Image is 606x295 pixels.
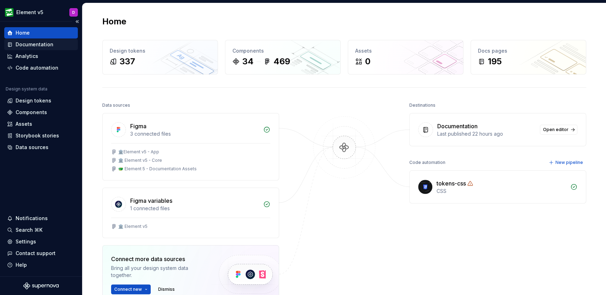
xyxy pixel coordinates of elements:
[4,95,78,106] a: Design tokens
[437,122,478,130] div: Documentation
[130,205,259,212] div: 1 connected files
[488,56,502,67] div: 195
[72,17,82,26] button: Collapse sidebar
[273,56,290,67] div: 469
[110,47,210,54] div: Design tokens
[4,51,78,62] a: Analytics
[540,125,577,135] a: Open editor
[102,40,218,75] a: Design tokens337
[547,158,586,167] button: New pipeline
[130,130,259,137] div: 3 connected files
[437,130,536,137] div: Last published 22 hours ago
[16,53,38,60] div: Analytics
[72,10,75,15] div: D
[16,109,47,116] div: Components
[16,41,53,48] div: Documentation
[437,188,566,195] div: CSS
[16,29,30,36] div: Home
[130,196,172,205] div: Figma variables
[130,122,146,130] div: Figma
[4,39,78,50] a: Documentation
[4,213,78,224] button: Notifications
[4,62,78,73] a: Code automation
[555,160,583,165] span: New pipeline
[111,284,151,294] button: Connect new
[471,40,586,75] a: Docs pages195
[4,224,78,236] button: Search ⌘K
[16,9,43,16] div: Element v5
[16,261,27,269] div: Help
[16,97,51,104] div: Design tokens
[365,56,370,67] div: 0
[16,144,48,151] div: Data sources
[1,5,81,20] button: Element v5D
[16,226,42,234] div: Search ⌘K
[4,27,78,39] a: Home
[543,127,569,132] span: Open editor
[118,224,148,229] div: 🏛️ Element v5
[16,120,32,128] div: Assets
[114,287,142,292] span: Connect new
[4,259,78,271] button: Help
[102,113,279,181] a: Figma3 connected files🏛️Element v5 - App🏛️ Element v5 - Core🐲 Element 5 - Documentation Assets
[16,250,56,257] div: Contact support
[225,40,341,75] a: Components34469
[16,238,36,245] div: Settings
[355,47,456,54] div: Assets
[118,158,162,163] div: 🏛️ Element v5 - Core
[16,132,59,139] div: Storybook stories
[102,16,126,27] h2: Home
[102,100,130,110] div: Data sources
[111,255,207,263] div: Connect more data sources
[348,40,463,75] a: Assets0
[4,236,78,247] a: Settings
[4,107,78,118] a: Components
[118,149,159,155] div: 🏛️Element v5 - App
[118,166,197,172] div: 🐲 Element 5 - Documentation Assets
[4,142,78,153] a: Data sources
[16,64,58,71] div: Code automation
[478,47,579,54] div: Docs pages
[4,130,78,141] a: Storybook stories
[5,8,13,17] img: a1163231-533e-497d-a445-0e6f5b523c07.png
[232,47,333,54] div: Components
[102,188,279,238] a: Figma variables1 connected files🏛️ Element v5
[155,284,178,294] button: Dismiss
[120,56,135,67] div: 337
[158,287,175,292] span: Dismiss
[409,100,435,110] div: Destinations
[409,158,445,167] div: Code automation
[242,56,254,67] div: 34
[111,265,207,279] div: Bring all your design system data together.
[4,118,78,130] a: Assets
[4,248,78,259] button: Contact support
[16,215,48,222] div: Notifications
[6,86,47,92] div: Design system data
[23,282,59,289] svg: Supernova Logo
[437,179,466,188] div: tokens-css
